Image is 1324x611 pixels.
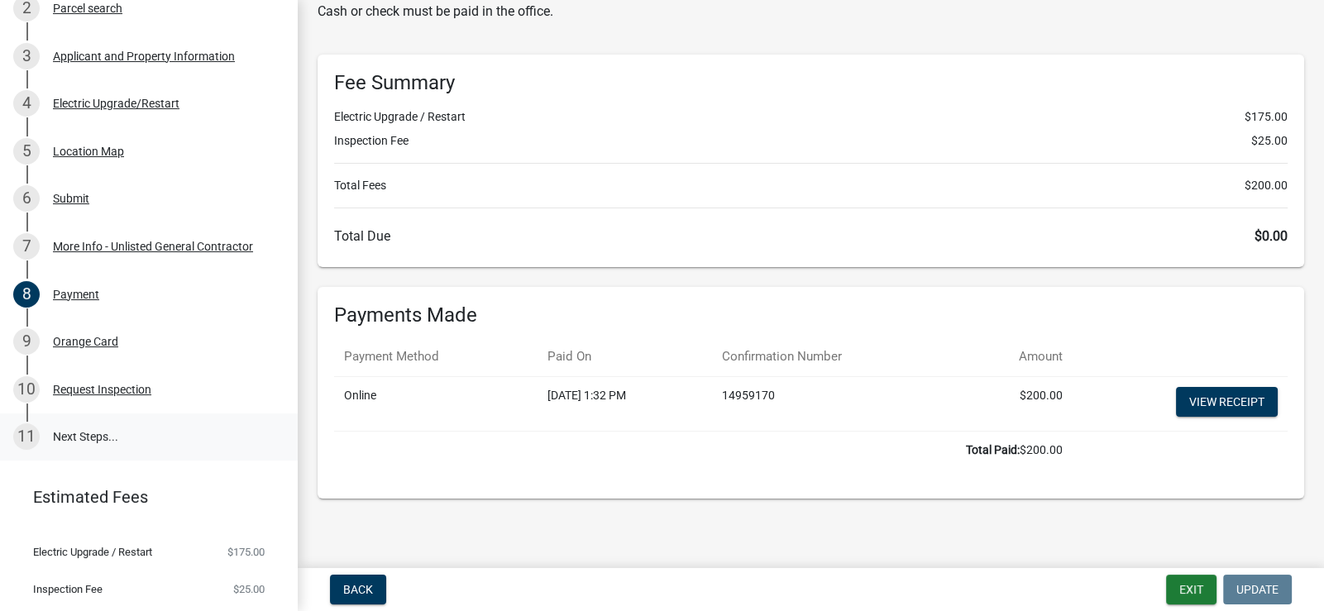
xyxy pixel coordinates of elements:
[334,431,1073,469] td: $200.00
[13,138,40,165] div: 5
[13,233,40,260] div: 7
[53,2,122,14] div: Parcel search
[1245,177,1288,194] span: $200.00
[227,547,265,557] span: $175.00
[1223,575,1292,604] button: Update
[330,575,386,604] button: Back
[13,90,40,117] div: 4
[538,337,712,376] th: Paid On
[1245,108,1288,126] span: $175.00
[538,376,712,431] td: [DATE] 1:32 PM
[1236,583,1279,596] span: Update
[53,98,179,109] div: Electric Upgrade/Restart
[1166,575,1216,604] button: Exit
[334,132,1288,150] li: Inspection Fee
[53,193,89,204] div: Submit
[334,337,538,376] th: Payment Method
[334,177,1288,194] li: Total Fees
[53,50,235,62] div: Applicant and Property Information
[334,71,1288,95] h6: Fee Summary
[1176,387,1278,417] a: View receipt
[53,336,118,347] div: Orange Card
[53,241,253,252] div: More Info - Unlisted General Contractor
[13,376,40,403] div: 10
[53,289,99,300] div: Payment
[13,43,40,69] div: 3
[343,583,373,596] span: Back
[334,108,1288,126] li: Electric Upgrade / Restart
[13,281,40,308] div: 8
[233,584,265,594] span: $25.00
[53,146,124,157] div: Location Map
[13,328,40,355] div: 9
[13,185,40,212] div: 6
[959,337,1072,376] th: Amount
[13,480,271,513] a: Estimated Fees
[966,443,1020,456] b: Total Paid:
[33,584,103,594] span: Inspection Fee
[712,376,959,431] td: 14959170
[1251,132,1288,150] span: $25.00
[334,303,1288,327] h6: Payments Made
[33,547,152,557] span: Electric Upgrade / Restart
[318,2,553,21] p: Cash or check must be paid in the office.
[334,376,538,431] td: Online
[13,423,40,450] div: 11
[1255,228,1288,244] span: $0.00
[53,384,151,395] div: Request Inspection
[959,376,1072,431] td: $200.00
[334,228,1288,244] h6: Total Due
[712,337,959,376] th: Confirmation Number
